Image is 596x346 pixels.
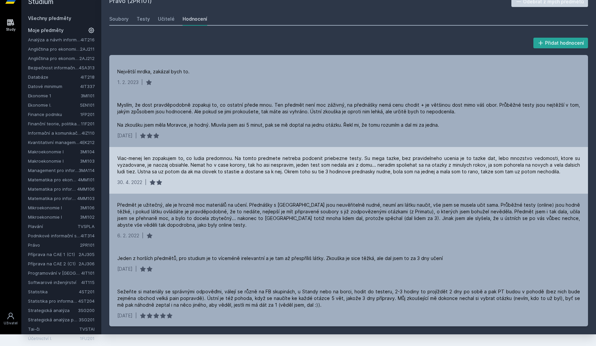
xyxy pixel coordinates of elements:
[79,317,95,322] a: 3SG201
[183,16,207,22] div: Hodnocení
[141,79,143,86] div: |
[28,139,80,146] a: Kvantitativní management
[158,16,175,22] div: Učitelé
[28,102,80,108] a: Ekonomie I.
[158,12,175,26] a: Učitelé
[80,214,95,220] a: 3MI102
[79,56,95,61] a: 2AJ212
[28,279,81,286] a: Softwarové inženýrství
[78,298,95,304] a: 4ST204
[28,326,79,332] a: Tai-či
[135,132,137,139] div: |
[80,46,95,52] a: 2AJ211
[79,261,95,266] a: 2AJ306
[117,266,133,272] div: [DATE]
[80,205,95,210] a: 3MI106
[137,12,150,26] a: Testy
[80,336,95,341] a: 1FU201
[82,130,95,136] a: 4IZ110
[183,12,207,26] a: Hodnocení
[142,232,144,239] div: |
[28,260,79,267] a: Příprava na CAE 2 (C1)
[28,176,78,183] a: Matematika pro ekonomy
[533,38,588,48] button: Přidat hodnocení
[135,312,137,319] div: |
[77,196,95,201] a: 4MM103
[28,36,81,43] a: Analýza a návrh informačních systémů
[1,15,20,35] a: Study
[81,270,95,276] a: 4IT101
[117,288,580,308] div: Sežeňte si materiály se správnými odpověďmi, válejí se různě na FB skupinách, u Standy nebo na bo...
[80,242,95,248] a: 2PR101
[28,242,80,248] a: Právo
[80,112,95,117] a: 1FP201
[79,65,95,70] a: 4SA313
[80,149,95,154] a: 3MI104
[117,179,142,186] div: 30. 4. 2022
[28,92,81,99] a: Ekonomie 1
[28,204,80,211] a: Mikroekonomie I
[109,16,129,22] div: Soubory
[117,232,139,239] div: 6. 2. 2022
[28,158,80,164] a: Makroekonomie I
[109,12,129,26] a: Soubory
[28,27,64,34] span: Moje předměty
[28,83,80,90] a: Datové minimum
[28,288,79,295] a: Statistika
[81,233,95,238] a: 4IT314
[81,74,95,80] a: 4IT218
[28,111,80,118] a: Finance podniku
[117,102,580,128] div: Myslím, že dost pravděpodobně zopakuji to, co ostatní přede mnou. Ten předmět není moc záživný, n...
[28,74,81,80] a: Databáze
[135,266,137,272] div: |
[79,326,95,332] a: TVSTAI
[145,179,147,186] div: |
[28,130,82,136] a: Informační a komunikační technologie
[80,84,95,89] a: 4IT337
[28,298,78,304] a: Statistika pro informatiky
[28,186,77,192] a: Matematika pro informatiky
[1,309,20,329] a: Uživatel
[81,280,95,285] a: 4IT115
[28,120,81,127] a: Finanční teorie, politika a instituce
[28,223,78,230] a: Plavání
[137,16,150,22] div: Testy
[117,68,190,75] div: Největší mrdka, zakázal bych to.
[28,307,78,314] a: Strategická analýza
[117,79,139,86] div: 1. 2. 2023
[117,255,443,262] div: Jeden z horších předmětů, pro studium je to víceméně irelevantní a je tam až přespříliš látky. Zk...
[81,93,95,98] a: 3MI101
[28,55,79,62] a: Angličtina pro ekonomická studia 2 (B2/C1)
[28,232,81,239] a: Podnikové informační systémy
[117,312,133,319] div: [DATE]
[79,168,95,173] a: 3MA114
[28,316,79,323] a: Strategická analýza pro informatiky a statistiky
[28,46,80,52] a: Angličtina pro ekonomická studia 1 (B2/C1)
[28,15,71,21] a: Všechny předměty
[28,148,80,155] a: Makroekonomie I
[4,321,18,326] div: Uživatel
[78,224,95,229] a: TVSPLA
[28,214,80,220] a: Mikroekonomie I
[78,177,95,182] a: 4MM101
[81,37,95,42] a: 4IT216
[28,64,79,71] a: Bezpečnost informačních systémů
[28,270,81,276] a: Programování v [GEOGRAPHIC_DATA]
[117,132,133,139] div: [DATE]
[117,202,580,228] div: Předmět je užitečný, ale je hrozně moc materiálů na učení. Přednášky s [GEOGRAPHIC_DATA] jsou neu...
[80,102,95,108] a: 5EN101
[28,195,77,202] a: Matematika pro informatiky a statistiky
[28,167,79,174] a: Management pro informatiky a statistiky
[79,252,95,257] a: 2AJ305
[81,121,95,126] a: 11F201
[28,251,79,258] a: Příprava na CAE 1 (C1)
[80,140,95,145] a: 4EK212
[80,158,95,164] a: 3MI103
[78,308,95,313] a: 3SG200
[28,335,80,342] a: Účetnictví I.
[79,289,95,294] a: 4ST201
[117,155,580,175] div: Viac-menej len zopakujem to, co ludia predomnou. Na tomto predmete netreba podcenit priebezne tes...
[6,27,16,32] div: Study
[77,186,95,192] a: 4MM106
